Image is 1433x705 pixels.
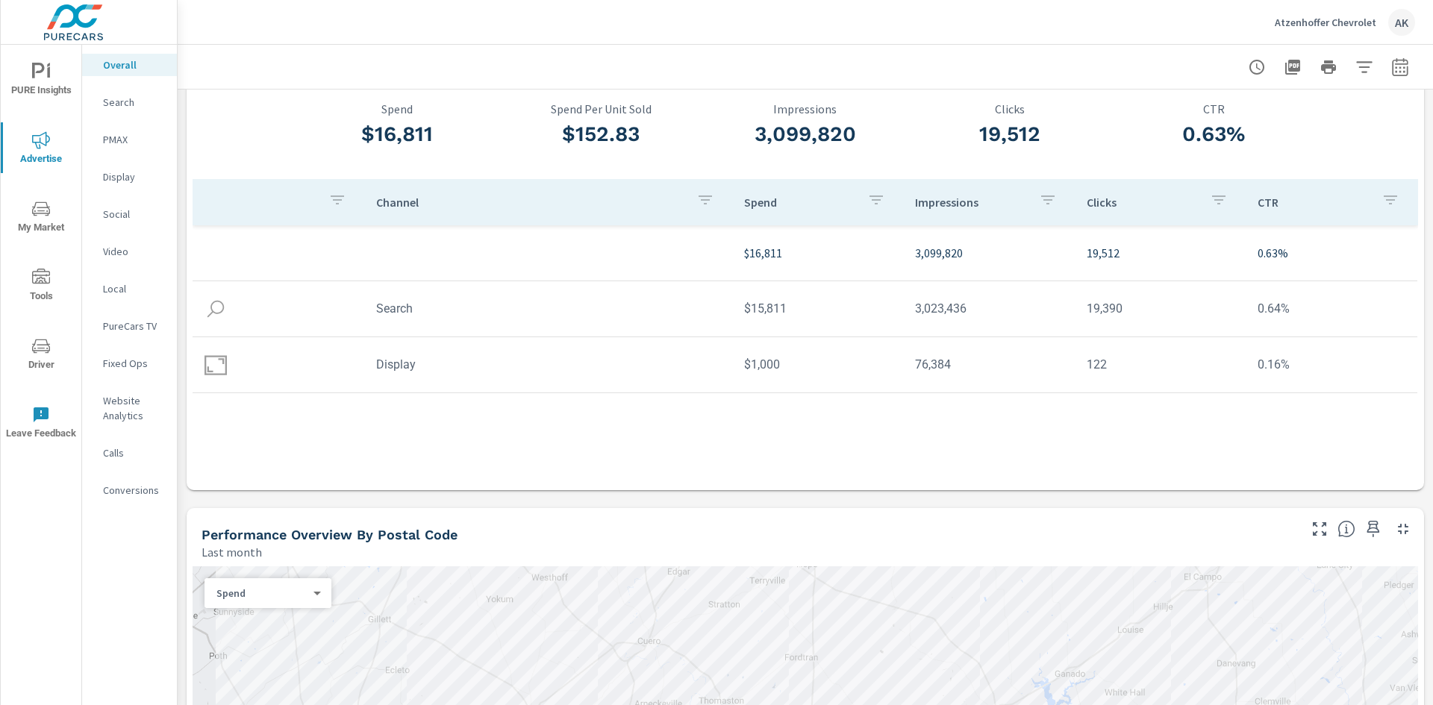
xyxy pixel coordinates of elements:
[903,345,1075,383] td: 76,384
[82,240,177,263] div: Video
[1246,345,1417,383] td: 0.16%
[103,132,165,147] p: PMAX
[703,102,908,116] p: Impressions
[1087,195,1199,210] p: Clicks
[216,586,307,600] p: Spend
[295,122,499,147] h3: $16,811
[1314,52,1343,82] button: Print Report
[499,102,704,116] p: Spend Per Unit Sold
[1308,517,1331,541] button: Make Fullscreen
[915,244,1063,262] p: 3,099,820
[744,244,892,262] p: $16,811
[103,169,165,184] p: Display
[82,352,177,375] div: Fixed Ops
[205,298,227,320] img: icon-search.svg
[82,166,177,188] div: Display
[1075,345,1246,383] td: 122
[1258,244,1405,262] p: 0.63%
[295,102,499,116] p: Spend
[202,543,262,561] p: Last month
[364,289,732,328] td: Search
[1275,16,1376,29] p: Atzenhoffer Chevrolet
[1337,520,1355,538] span: Understand performance data by postal code. Individual postal codes can be selected and expanded ...
[903,289,1075,328] td: 3,023,436
[1246,289,1417,328] td: 0.64%
[5,406,77,442] span: Leave Feedback
[103,393,165,423] p: Website Analytics
[5,131,77,168] span: Advertise
[1388,9,1415,36] div: AK
[202,527,458,542] h5: Performance Overview By Postal Code
[5,200,77,236] span: My Market
[1075,289,1246,328] td: 19,390
[1361,517,1385,541] span: Save this to your personalized report
[5,269,77,305] span: Tools
[103,445,165,460] p: Calls
[908,102,1112,116] p: Clicks
[732,345,904,383] td: $1,000
[82,479,177,501] div: Conversions
[1385,52,1415,82] button: Select Date Range
[908,122,1112,147] h3: 19,512
[703,122,908,147] h3: 3,099,820
[499,122,704,147] h3: $152.83
[103,281,165,296] p: Local
[376,195,684,210] p: Channel
[82,389,177,427] div: Website Analytics
[82,203,177,225] div: Social
[82,442,177,464] div: Calls
[103,244,165,259] p: Video
[364,345,732,383] td: Display
[5,337,77,374] span: Driver
[103,319,165,333] p: PureCars TV
[103,57,165,72] p: Overall
[1112,122,1317,147] h3: 0.63%
[915,195,1027,210] p: Impressions
[1087,244,1234,262] p: 19,512
[82,315,177,337] div: PureCars TV
[205,354,227,376] img: icon-display.svg
[205,586,319,601] div: Spend
[744,195,856,210] p: Spend
[82,128,177,151] div: PMAX
[1258,195,1370,210] p: CTR
[732,289,904,328] td: $15,811
[103,95,165,110] p: Search
[1,45,81,457] div: nav menu
[103,356,165,371] p: Fixed Ops
[1391,517,1415,541] button: Minimize Widget
[103,483,165,498] p: Conversions
[82,54,177,76] div: Overall
[82,91,177,113] div: Search
[1112,102,1317,116] p: CTR
[5,63,77,99] span: PURE Insights
[82,278,177,300] div: Local
[103,207,165,222] p: Social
